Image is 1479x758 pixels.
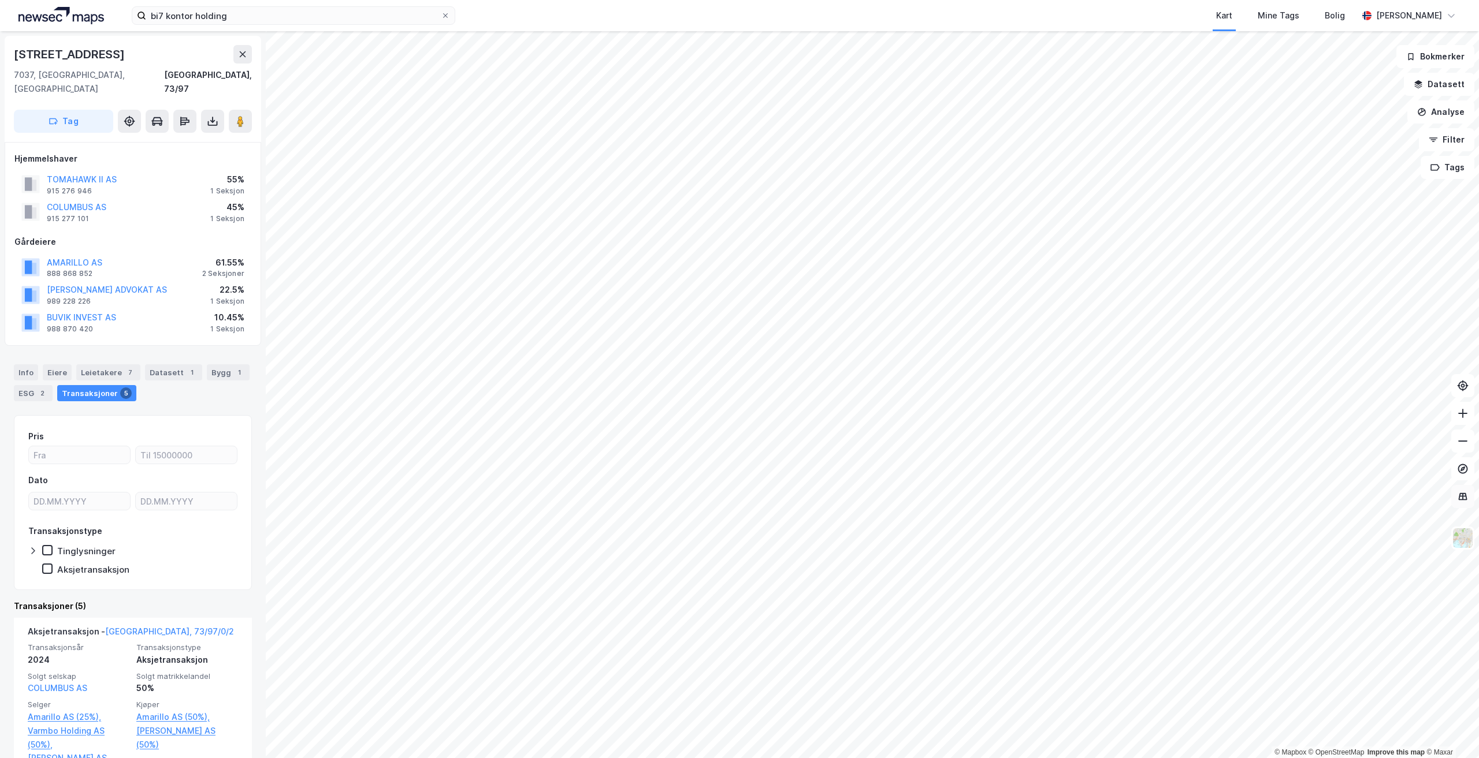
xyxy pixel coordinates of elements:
[57,546,116,557] div: Tinglysninger
[76,364,140,380] div: Leietakere
[136,681,238,695] div: 50%
[145,364,202,380] div: Datasett
[36,387,48,399] div: 2
[28,653,129,667] div: 2024
[28,524,102,538] div: Transaksjonstype
[28,700,129,710] span: Selger
[29,446,130,464] input: Fra
[14,152,251,166] div: Hjemmelshaver
[136,492,237,510] input: DD.MM.YYYY
[1407,100,1474,124] button: Analyse
[28,710,129,724] a: Amarillo AS (25%),
[28,473,48,487] div: Dato
[47,214,89,223] div: 915 277 101
[1216,9,1232,23] div: Kart
[120,387,132,399] div: 5
[1421,703,1479,758] iframe: Chat Widget
[14,45,127,64] div: [STREET_ADDRESS]
[14,68,164,96] div: 7037, [GEOGRAPHIC_DATA], [GEOGRAPHIC_DATA]
[28,683,87,693] a: COLUMBUS AS
[1421,703,1479,758] div: Kontrollprogram for chat
[202,256,244,270] div: 61.55%
[1274,748,1306,756] a: Mapbox
[28,671,129,681] span: Solgt selskap
[1419,128,1474,151] button: Filter
[136,710,238,724] a: Amarillo AS (50%),
[28,724,129,752] a: Varmbo Holding AS (50%),
[28,430,44,443] div: Pris
[1376,9,1442,23] div: [PERSON_NAME]
[210,297,244,306] div: 1 Seksjon
[136,671,238,681] span: Solgt matrikkelandel
[233,367,245,378] div: 1
[47,269,92,278] div: 888 868 852
[210,324,244,334] div: 1 Seksjon
[136,446,237,464] input: Til 15000000
[136,643,238,652] span: Transaksjonstype
[1367,748,1425,756] a: Improve this map
[47,186,92,196] div: 915 276 946
[186,367,198,378] div: 1
[136,724,238,752] a: [PERSON_NAME] AS (50%)
[47,324,93,334] div: 988 870 420
[136,653,238,667] div: Aksjetransaksjon
[14,110,113,133] button: Tag
[57,564,129,575] div: Aksjetransaksjon
[105,626,234,636] a: [GEOGRAPHIC_DATA], 73/97/0/2
[14,235,251,249] div: Gårdeiere
[14,385,53,401] div: ESG
[43,364,72,380] div: Eiere
[1325,9,1345,23] div: Bolig
[207,364,250,380] div: Bygg
[202,269,244,278] div: 2 Seksjoner
[210,173,244,186] div: 55%
[28,625,234,643] div: Aksjetransaksjon -
[1404,73,1474,96] button: Datasett
[210,283,244,297] div: 22.5%
[18,7,104,24] img: logo.a4113a55bc3d86da70a041830d287a7e.svg
[1309,748,1365,756] a: OpenStreetMap
[146,7,441,24] input: Søk på adresse, matrikkel, gårdeiere, leietakere eller personer
[136,700,238,710] span: Kjøper
[1452,527,1474,549] img: Z
[29,492,130,510] input: DD.MM.YYYY
[1396,45,1474,68] button: Bokmerker
[164,68,252,96] div: [GEOGRAPHIC_DATA], 73/97
[14,599,252,613] div: Transaksjoner (5)
[1421,156,1474,179] button: Tags
[124,367,136,378] div: 7
[210,214,244,223] div: 1 Seksjon
[57,385,136,401] div: Transaksjoner
[1258,9,1299,23] div: Mine Tags
[210,200,244,214] div: 45%
[210,311,244,324] div: 10.45%
[28,643,129,652] span: Transaksjonsår
[210,186,244,196] div: 1 Seksjon
[47,297,91,306] div: 989 228 226
[14,364,38,380] div: Info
